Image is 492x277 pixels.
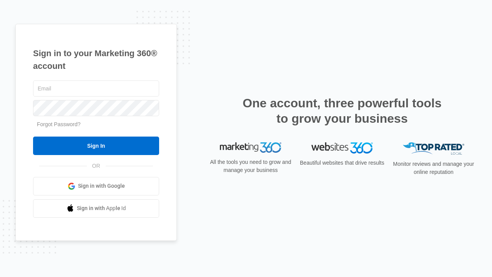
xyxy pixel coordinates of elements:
[33,80,159,97] input: Email
[87,162,106,170] span: OR
[33,199,159,218] a: Sign in with Apple Id
[77,204,126,212] span: Sign in with Apple Id
[208,158,294,174] p: All the tools you need to grow and manage your business
[33,137,159,155] input: Sign In
[391,160,477,176] p: Monitor reviews and manage your online reputation
[299,159,385,167] p: Beautiful websites that drive results
[220,142,281,153] img: Marketing 360
[37,121,81,127] a: Forgot Password?
[33,47,159,72] h1: Sign in to your Marketing 360® account
[403,142,464,155] img: Top Rated Local
[311,142,373,154] img: Websites 360
[240,95,444,126] h2: One account, three powerful tools to grow your business
[33,177,159,195] a: Sign in with Google
[78,182,125,190] span: Sign in with Google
